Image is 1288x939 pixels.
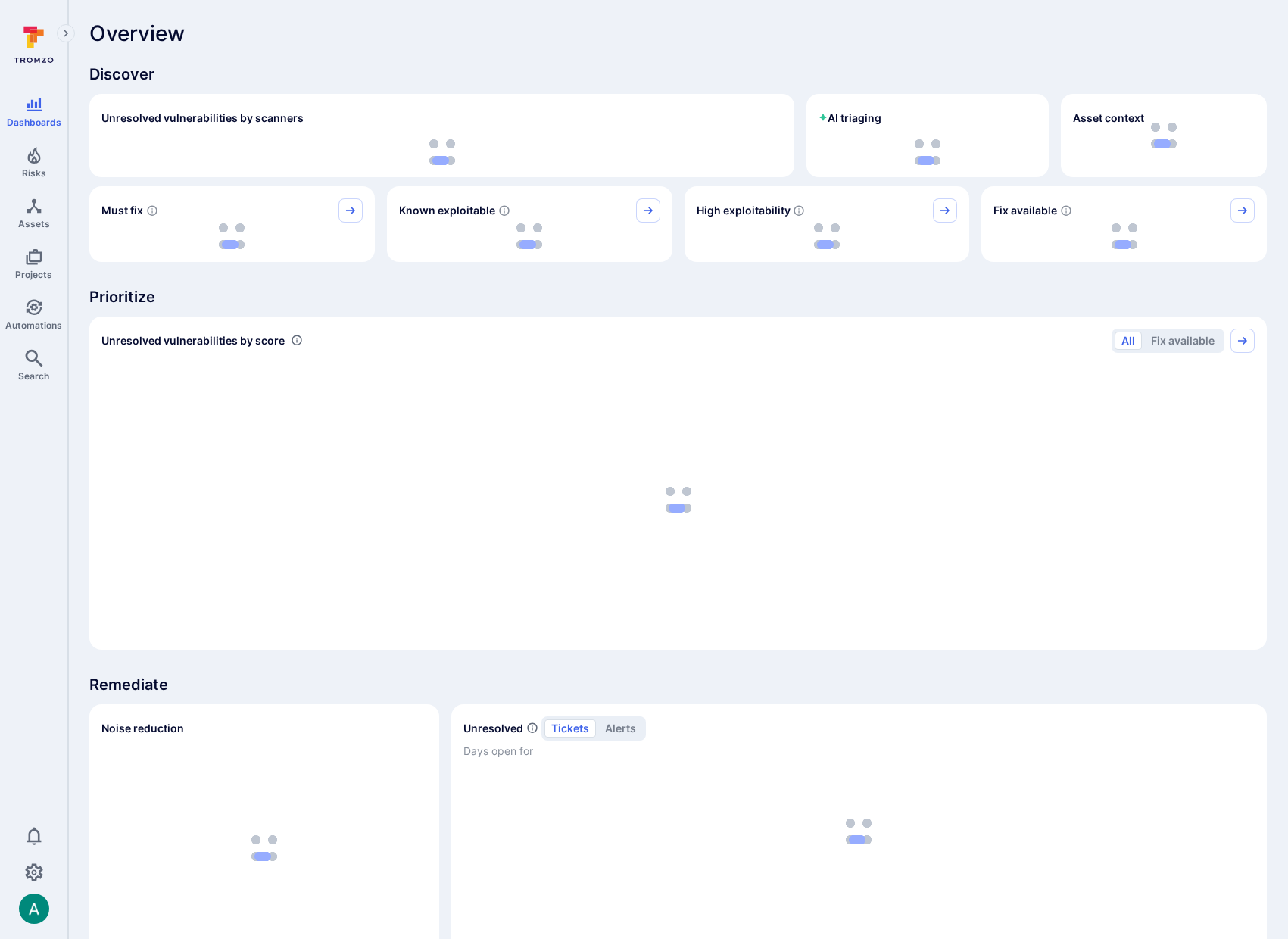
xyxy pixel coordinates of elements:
[19,894,49,924] img: ACg8ocLSa5mPYBaXNx3eFu_EmspyJX0laNWN7cXOFirfQ7srZveEpg=s96-c
[429,139,455,165] img: Loading...
[57,24,75,42] button: Expand navigation menu
[89,186,375,262] div: Must fix
[387,186,672,262] div: Known exploitable
[666,487,691,513] img: Loading...
[61,27,71,40] i: Expand navigation menu
[1112,223,1137,249] img: Loading...
[981,186,1267,262] div: Fix available
[819,111,881,126] h2: AI triaging
[101,722,184,735] span: Noise reduction
[251,835,277,861] img: Loading...
[15,269,52,280] span: Projects
[463,744,1255,759] span: Days open for
[18,218,50,229] span: Assets
[19,894,49,924] div: Arjan Dehar
[1115,332,1142,350] button: All
[1060,204,1072,217] svg: Vulnerabilities with fix available
[993,223,1255,250] div: loading spinner
[819,139,1037,165] div: loading spinner
[89,674,1267,695] span: Remediate
[598,719,643,738] button: alerts
[399,223,660,250] div: loading spinner
[89,286,1267,307] span: Prioritize
[22,167,46,179] span: Risks
[399,203,495,218] span: Known exploitable
[146,204,158,217] svg: Risk score >=40 , missed SLA
[18,370,49,382] span: Search
[219,223,245,249] img: Loading...
[814,223,840,249] img: Loading...
[685,186,970,262] div: High exploitability
[463,721,523,736] h2: Unresolved
[697,203,791,218] span: High exploitability
[544,719,596,738] button: tickets
[516,223,542,249] img: Loading...
[101,223,363,250] div: loading spinner
[291,332,303,348] div: Number of vulnerabilities in status 'Open' 'Triaged' and 'In process' grouped by score
[89,21,185,45] span: Overview
[101,111,304,126] h2: Unresolved vulnerabilities by scanners
[915,139,940,165] img: Loading...
[89,64,1267,85] span: Discover
[526,720,538,736] span: Number of unresolved items by priority and days open
[498,204,510,217] svg: Confirmed exploitable by KEV
[101,362,1255,638] div: loading spinner
[993,203,1057,218] span: Fix available
[101,203,143,218] span: Must fix
[697,223,958,250] div: loading spinner
[1073,111,1144,126] span: Asset context
[1144,332,1221,350] button: Fix available
[793,204,805,217] svg: EPSS score ≥ 0.7
[7,117,61,128] span: Dashboards
[101,333,285,348] span: Unresolved vulnerabilities by score
[101,139,782,165] div: loading spinner
[5,320,62,331] span: Automations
